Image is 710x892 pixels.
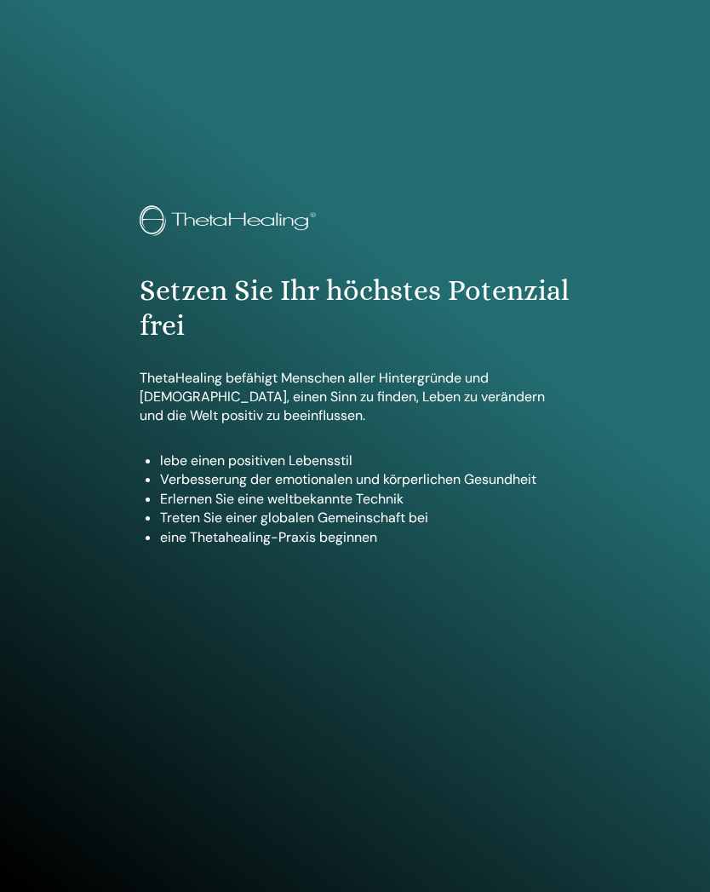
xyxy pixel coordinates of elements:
[140,369,570,426] p: ThetaHealing befähigt Menschen aller Hintergründe und [DEMOGRAPHIC_DATA], einen Sinn zu finden, L...
[160,470,570,489] li: Verbesserung der emotionalen und körperlichen Gesundheit
[160,490,570,509] li: Erlernen Sie eine weltbekannte Technik
[160,528,570,547] li: eine Thetahealing-Praxis beginnen
[160,509,570,527] li: Treten Sie einer globalen Gemeinschaft bei
[140,273,570,343] h1: Setzen Sie Ihr höchstes Potenzial frei
[160,452,570,470] li: lebe einen positiven Lebensstil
